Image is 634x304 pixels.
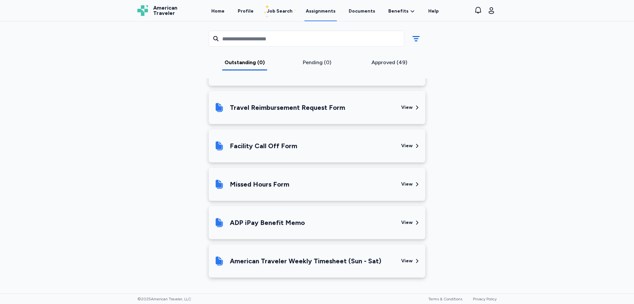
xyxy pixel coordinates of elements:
div: View [401,104,413,111]
div: Outstanding (0) [211,59,278,66]
a: Terms & Conditions [428,297,462,301]
div: Facility Call Off Form [230,141,297,151]
span: Benefits [388,8,408,15]
div: Pending (0) [284,59,351,66]
span: © 2025 American Traveler, LLC [137,296,191,302]
span: American Traveler [153,5,177,16]
div: ADP iPay Benefit Memo [230,218,305,227]
div: View [401,143,413,149]
a: Assignments [304,1,337,21]
img: Logo [137,5,148,16]
div: Travel Reimbursement Request Form [230,103,345,112]
div: View [401,181,413,188]
div: View [401,258,413,264]
div: View [401,219,413,226]
div: Missed Hours Form [230,180,289,189]
a: Benefits [388,8,415,15]
div: American Traveler Weekly Timesheet (Sun - Sat) [230,256,381,266]
div: Job Search [267,8,293,15]
div: Approved (49) [356,59,423,66]
a: Privacy Policy [473,297,497,301]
